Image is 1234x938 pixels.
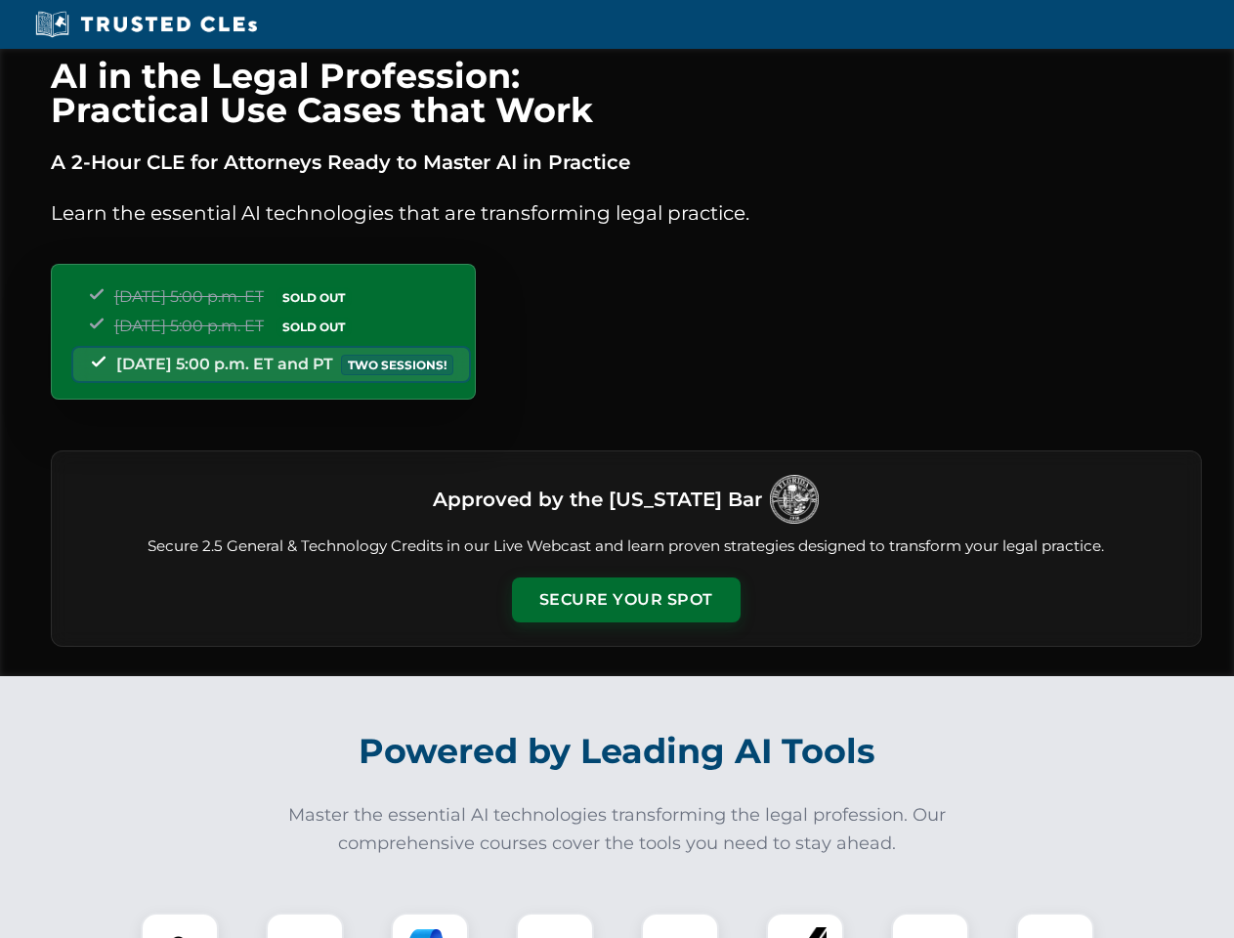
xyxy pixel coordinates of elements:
span: [DATE] 5:00 p.m. ET [114,287,264,306]
p: Learn the essential AI technologies that are transforming legal practice. [51,197,1202,229]
span: SOLD OUT [276,287,352,308]
h3: Approved by the [US_STATE] Bar [433,482,762,517]
img: Trusted CLEs [29,10,263,39]
p: A 2-Hour CLE for Attorneys Ready to Master AI in Practice [51,147,1202,178]
button: Secure Your Spot [512,577,741,622]
span: SOLD OUT [276,317,352,337]
p: Master the essential AI technologies transforming the legal profession. Our comprehensive courses... [276,801,959,858]
h1: AI in the Legal Profession: Practical Use Cases that Work [51,59,1202,127]
span: [DATE] 5:00 p.m. ET [114,317,264,335]
p: Secure 2.5 General & Technology Credits in our Live Webcast and learn proven strategies designed ... [75,535,1177,558]
h2: Powered by Leading AI Tools [76,717,1159,786]
img: Logo [770,475,819,524]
